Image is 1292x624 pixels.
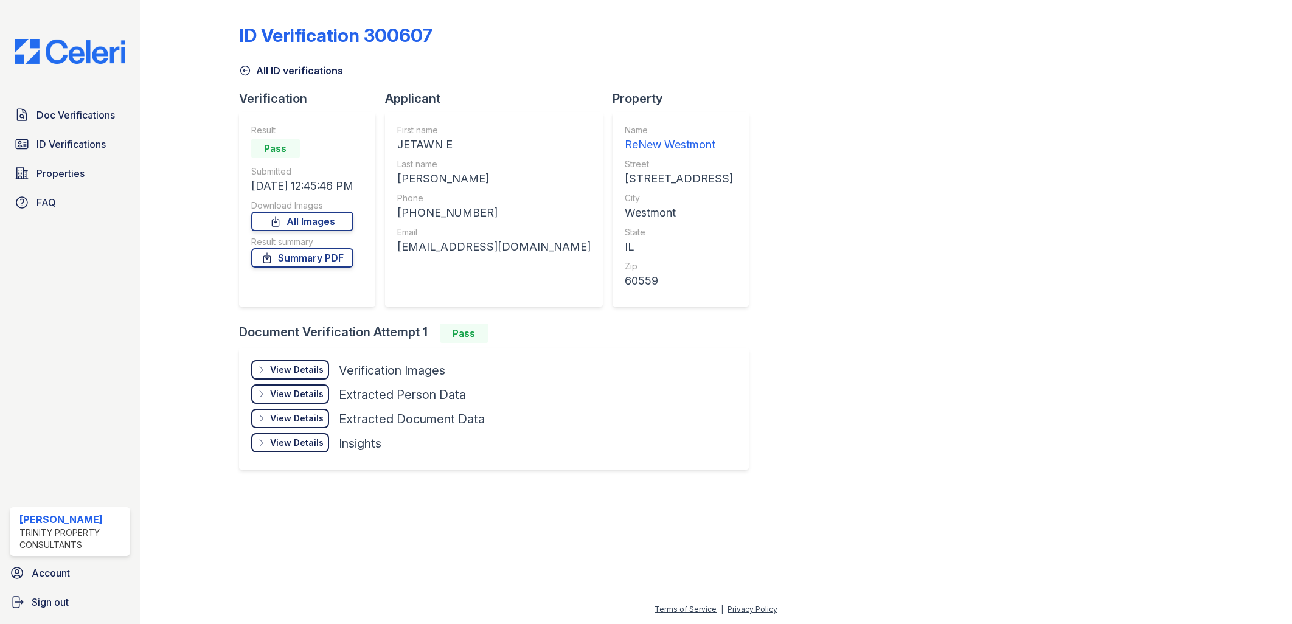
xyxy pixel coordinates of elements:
[397,124,591,136] div: First name
[339,362,445,379] div: Verification Images
[251,124,353,136] div: Result
[251,199,353,212] div: Download Images
[385,90,613,107] div: Applicant
[270,388,324,400] div: View Details
[251,178,353,195] div: [DATE] 12:45:46 PM
[270,437,324,449] div: View Details
[625,136,733,153] div: ReNew Westmont
[270,364,324,376] div: View Details
[625,158,733,170] div: Street
[36,108,115,122] span: Doc Verifications
[239,24,432,46] div: ID Verification 300607
[339,411,485,428] div: Extracted Document Data
[10,190,130,215] a: FAQ
[270,412,324,425] div: View Details
[625,124,733,153] a: Name ReNew Westmont
[397,158,591,170] div: Last name
[5,39,135,64] img: CE_Logo_Blue-a8612792a0a2168367f1c8372b55b34899dd931a85d93a1a3d3e32e68fde9ad4.png
[5,561,135,585] a: Account
[239,63,343,78] a: All ID verifications
[32,566,70,580] span: Account
[251,139,300,158] div: Pass
[625,238,733,255] div: IL
[625,260,733,272] div: Zip
[251,165,353,178] div: Submitted
[10,132,130,156] a: ID Verifications
[339,386,466,403] div: Extracted Person Data
[10,103,130,127] a: Doc Verifications
[36,166,85,181] span: Properties
[251,212,353,231] a: All Images
[625,272,733,289] div: 60559
[251,248,353,268] a: Summary PDF
[721,605,723,614] div: |
[397,226,591,238] div: Email
[239,90,385,107] div: Verification
[728,605,777,614] a: Privacy Policy
[19,527,125,551] div: Trinity Property Consultants
[397,136,591,153] div: JETAWN E
[36,137,106,151] span: ID Verifications
[397,204,591,221] div: [PHONE_NUMBER]
[10,161,130,185] a: Properties
[625,204,733,221] div: Westmont
[397,170,591,187] div: [PERSON_NAME]
[32,595,69,609] span: Sign out
[239,324,759,343] div: Document Verification Attempt 1
[19,512,125,527] div: [PERSON_NAME]
[625,124,733,136] div: Name
[625,170,733,187] div: [STREET_ADDRESS]
[613,90,759,107] div: Property
[251,236,353,248] div: Result summary
[339,435,381,452] div: Insights
[655,605,717,614] a: Terms of Service
[440,324,488,343] div: Pass
[397,192,591,204] div: Phone
[397,238,591,255] div: [EMAIL_ADDRESS][DOMAIN_NAME]
[5,590,135,614] a: Sign out
[36,195,56,210] span: FAQ
[625,192,733,204] div: City
[625,226,733,238] div: State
